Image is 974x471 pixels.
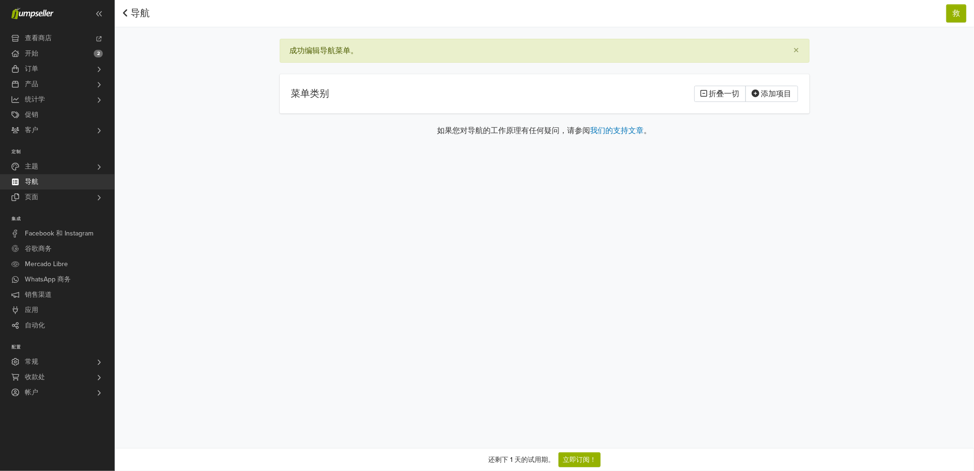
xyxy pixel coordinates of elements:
[25,318,45,333] span: 自动化
[25,31,52,46] span: 查看商店
[94,50,103,57] span: 2
[946,4,966,22] button: 救
[709,89,740,99] font: 折叠一切
[25,287,52,303] span: 销售渠道
[25,303,38,318] span: 应用
[122,8,150,19] a: 导航
[131,8,150,19] font: 导航
[11,149,114,155] p: 定制
[25,77,38,92] span: 产品
[25,107,38,123] span: 促销
[25,190,38,205] span: 页面
[25,61,38,77] span: 订单
[745,86,798,102] button: 添加项目
[25,159,38,174] span: 主题
[25,354,38,370] span: 常规
[25,174,38,190] span: 导航
[25,385,38,400] span: 帐户
[761,89,792,99] font: 添加项目
[25,257,68,272] span: Mercado Libre
[11,345,114,350] p: 配置
[25,272,71,287] span: WhatsApp 商务
[25,46,38,61] span: 开始
[25,370,45,385] span: 收款处
[25,92,45,107] span: 统计学
[694,86,746,102] button: 折叠一切
[25,226,93,241] span: Facebook 和 Instagram
[11,216,114,222] p: 集成
[558,452,601,467] a: 立即订阅！
[591,126,644,135] a: 我们的支持文章
[291,88,541,100] h5: 菜单类别
[25,123,38,138] span: 客户
[25,241,52,257] span: 谷歌商务
[488,455,555,465] div: 还剩下 1 天的试用期。
[280,125,810,136] p: 如果您对导航的工作原理有任何疑问，请参阅 。
[794,44,799,57] span: ×
[290,46,359,56] div: 成功编辑导航菜单。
